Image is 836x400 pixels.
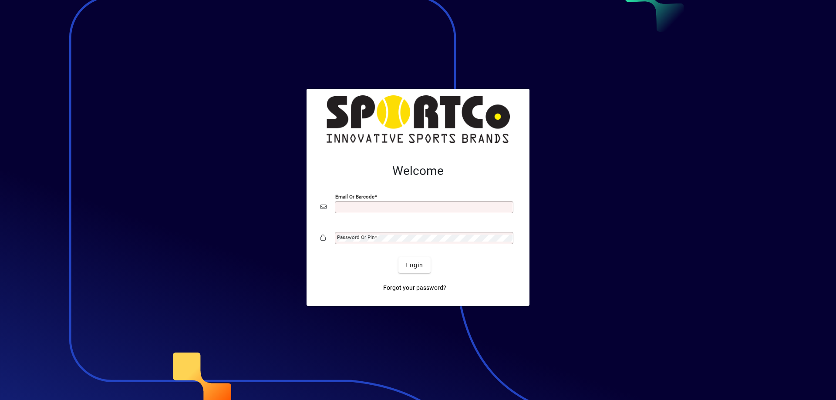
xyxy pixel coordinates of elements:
[380,280,450,296] a: Forgot your password?
[337,234,374,240] mat-label: Password or Pin
[320,164,516,178] h2: Welcome
[398,257,430,273] button: Login
[335,194,374,200] mat-label: Email or Barcode
[383,283,446,292] span: Forgot your password?
[405,261,423,270] span: Login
